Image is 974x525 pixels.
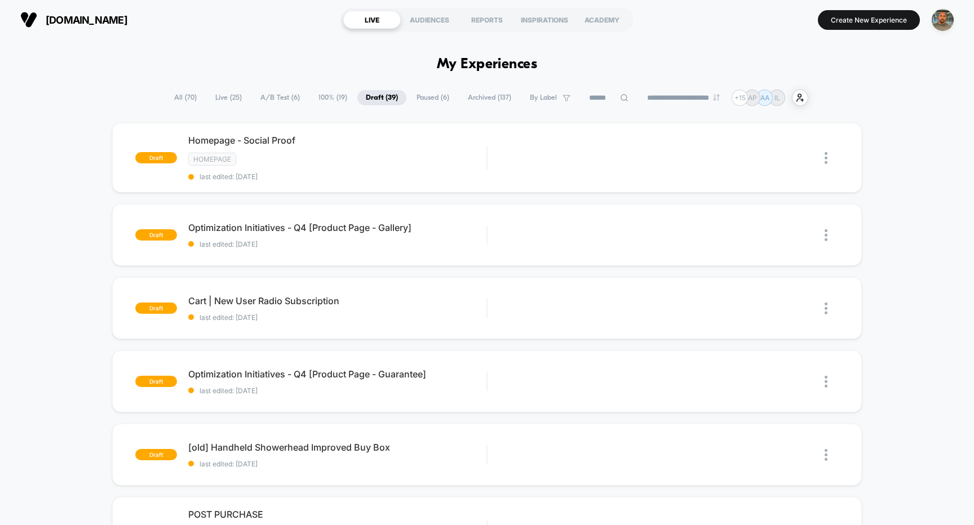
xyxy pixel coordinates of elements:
[188,295,487,306] span: Cart | New User Radio Subscription
[17,11,131,29] button: [DOMAIN_NAME]
[188,172,487,181] span: last edited: [DATE]
[310,90,356,105] span: 100% ( 19 )
[713,94,720,101] img: end
[825,376,827,388] img: close
[516,11,573,29] div: INSPIRATIONS
[459,90,520,105] span: Archived ( 137 )
[530,94,557,102] span: By Label
[748,94,757,102] p: AP
[825,152,827,164] img: close
[188,135,487,146] span: Homepage - Social Proof
[818,10,920,30] button: Create New Experience
[188,442,487,453] span: [old] Handheld Showerhead Improved Buy Box
[825,302,827,314] img: close
[774,94,780,102] p: IL
[932,9,954,31] img: ppic
[135,152,177,163] span: draft
[408,90,458,105] span: Paused ( 6 )
[252,90,308,105] span: A/B Test ( 6 )
[437,56,538,73] h1: My Experiences
[135,229,177,241] span: draft
[825,229,827,241] img: close
[135,302,177,314] span: draft
[188,313,487,322] span: last edited: [DATE]
[928,8,957,32] button: ppic
[458,11,516,29] div: REPORTS
[573,11,631,29] div: ACADEMY
[135,376,177,387] span: draft
[166,90,205,105] span: All ( 70 )
[760,94,769,102] p: AA
[207,90,250,105] span: Live ( 25 )
[188,153,236,166] span: HOMEPAGE
[46,14,127,26] span: [DOMAIN_NAME]
[188,240,487,248] span: last edited: [DATE]
[20,11,37,28] img: Visually logo
[188,386,487,395] span: last edited: [DATE]
[732,90,748,106] div: + 15
[825,449,827,461] img: close
[188,222,487,233] span: Optimization Initiatives - Q4 [Product Page - Gallery]
[188,460,487,468] span: last edited: [DATE]
[188,509,487,520] span: POST PURCHASE
[357,90,406,105] span: Draft ( 39 )
[188,368,487,380] span: Optimization Initiatives - Q4 [Product Page - Guarantee]
[135,449,177,460] span: draft
[343,11,401,29] div: LIVE
[401,11,458,29] div: AUDIENCES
